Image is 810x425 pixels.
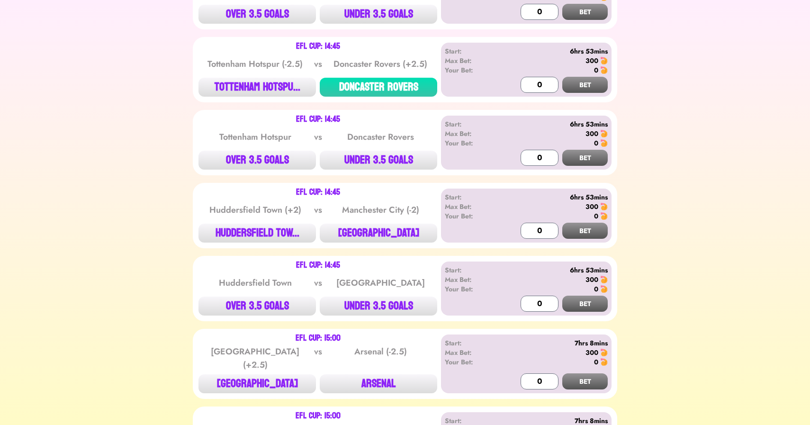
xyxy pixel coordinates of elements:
[320,78,437,97] button: DONCASTER ROVERS
[499,46,608,56] div: 6hrs 53mins
[333,276,428,289] div: [GEOGRAPHIC_DATA]
[562,296,608,312] button: BET
[594,357,598,367] div: 0
[207,345,303,371] div: [GEOGRAPHIC_DATA] (+2.5)
[594,138,598,148] div: 0
[198,5,316,24] button: OVER 3.5 GOALS
[445,348,499,357] div: Max Bet:
[445,338,499,348] div: Start:
[296,116,340,123] div: EFL Cup: 14:45
[445,46,499,56] div: Start:
[594,284,598,294] div: 0
[333,345,428,371] div: Arsenal (-2.5)
[600,66,608,74] img: 🍤
[562,223,608,239] button: BET
[312,345,324,371] div: vs
[600,358,608,366] img: 🍤
[333,130,428,144] div: Doncaster Rovers
[585,348,598,357] div: 300
[445,192,499,202] div: Start:
[594,65,598,75] div: 0
[445,138,499,148] div: Your Bet:
[445,275,499,284] div: Max Bet:
[312,130,324,144] div: vs
[207,130,303,144] div: Tottenham Hotspur
[499,192,608,202] div: 6hrs 53mins
[198,297,316,316] button: OVER 3.5 GOALS
[320,5,437,24] button: UNDER 3.5 GOALS
[198,78,316,97] button: TOTTENHAM HOTSPU...
[445,202,499,211] div: Max Bet:
[312,203,324,217] div: vs
[445,65,499,75] div: Your Bet:
[600,203,608,210] img: 🍤
[207,57,303,71] div: Tottenham Hotspur (-2.5)
[445,56,499,65] div: Max Bet:
[600,57,608,64] img: 🍤
[585,275,598,284] div: 300
[445,211,499,221] div: Your Bet:
[296,189,340,196] div: EFL Cup: 14:45
[600,276,608,283] img: 🍤
[207,203,303,217] div: Huddersfield Town (+2)
[445,265,499,275] div: Start:
[600,139,608,147] img: 🍤
[320,224,437,243] button: [GEOGRAPHIC_DATA]
[320,374,437,393] button: ARSENAL
[445,284,499,294] div: Your Bet:
[207,276,303,289] div: Huddersfield Town
[600,130,608,137] img: 🍤
[499,265,608,275] div: 6hrs 53mins
[562,373,608,389] button: BET
[333,203,428,217] div: Manchester City (-2)
[600,349,608,356] img: 🍤
[594,211,598,221] div: 0
[600,212,608,220] img: 🍤
[445,357,499,367] div: Your Bet:
[312,57,324,71] div: vs
[445,119,499,129] div: Start:
[499,119,608,129] div: 6hrs 53mins
[562,150,608,166] button: BET
[499,338,608,348] div: 7hrs 8mins
[585,56,598,65] div: 300
[320,297,437,316] button: UNDER 3.5 GOALS
[296,412,341,420] div: EFL Cup: 15:00
[296,262,340,269] div: EFL Cup: 14:45
[585,202,598,211] div: 300
[333,57,428,71] div: Doncaster Rovers (+2.5)
[198,151,316,170] button: OVER 3.5 GOALS
[198,224,316,243] button: HUDDERSFIELD TOW...
[320,151,437,170] button: UNDER 3.5 GOALS
[296,43,340,50] div: EFL Cup: 14:45
[600,285,608,293] img: 🍤
[562,4,608,20] button: BET
[198,374,316,393] button: [GEOGRAPHIC_DATA]
[562,77,608,93] button: BET
[445,129,499,138] div: Max Bet:
[296,335,341,342] div: EFL Cup: 15:00
[585,129,598,138] div: 300
[312,276,324,289] div: vs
